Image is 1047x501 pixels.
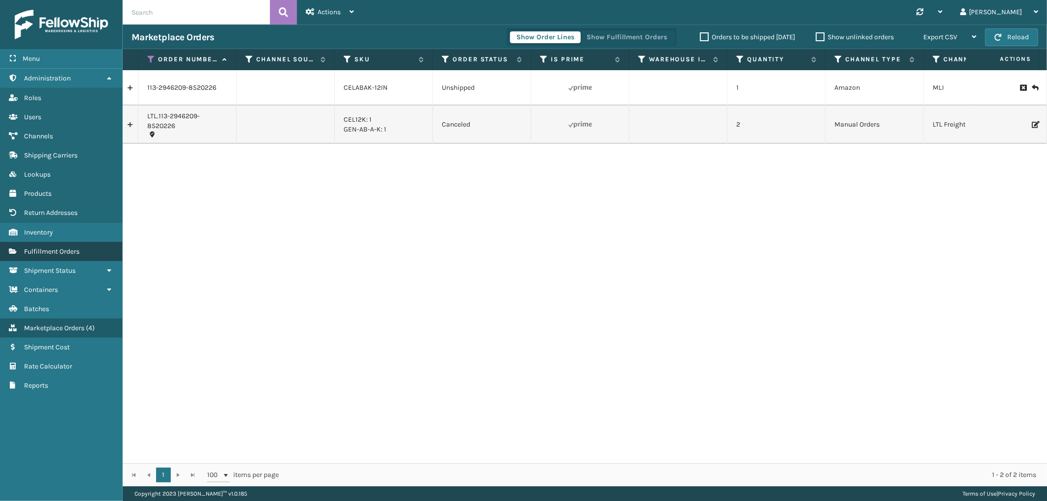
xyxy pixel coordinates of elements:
span: 100 [207,470,222,480]
span: Rate Calculator [24,362,72,370]
td: Manual Orders [826,105,924,144]
label: Channel Type [845,55,905,64]
td: 1 [727,70,826,105]
td: MLI [924,70,1022,105]
div: 1 - 2 of 2 items [293,470,1036,480]
button: Reload [985,28,1038,46]
a: 1 [156,468,171,482]
i: Edit [1032,121,1038,128]
span: Containers [24,286,58,294]
label: Orders to be shipped [DATE] [700,33,795,41]
a: Terms of Use [963,490,996,497]
img: logo [15,10,108,39]
div: | [963,486,1035,501]
td: LTL Freight [924,105,1022,144]
span: Inventory [24,228,53,237]
button: Show Order Lines [510,31,581,43]
span: Shipping Carriers [24,151,78,159]
span: Roles [24,94,41,102]
p: Copyright 2023 [PERSON_NAME]™ v 1.0.185 [134,486,247,501]
i: Cancel Order [1020,84,1026,91]
span: Export CSV [923,33,957,41]
td: Amazon [826,70,924,105]
i: Create Return Label [1032,83,1038,93]
label: Order Status [453,55,512,64]
label: Warehouse Information [649,55,708,64]
td: 2 [727,105,826,144]
span: Products [24,189,52,198]
label: Channel Source [256,55,316,64]
a: GEN-AB-A-K: 1 [344,125,386,133]
span: ( 4 ) [86,324,95,332]
span: Channels [24,132,53,140]
span: Batches [24,305,49,313]
label: Channel [943,55,1003,64]
a: LTL.113-2946209-8520226 [147,111,227,131]
span: Users [24,113,41,121]
span: Lookups [24,170,51,179]
button: Show Fulfillment Orders [580,31,673,43]
span: Fulfillment Orders [24,247,80,256]
span: Return Addresses [24,209,78,217]
span: Shipment Status [24,266,76,275]
span: Reports [24,381,48,390]
label: Is Prime [551,55,610,64]
span: Actions [969,51,1037,67]
label: Order Number [158,55,217,64]
span: Actions [318,8,341,16]
td: Canceled [433,105,531,144]
span: Menu [23,54,40,63]
span: items per page [207,468,279,482]
a: 113-2946209-8520226 [147,83,216,93]
span: Administration [24,74,71,82]
a: CELABAK-12IN [344,83,388,92]
label: Quantity [747,55,806,64]
label: SKU [354,55,414,64]
span: Marketplace Orders [24,324,84,332]
a: CEL12K: 1 [344,115,372,124]
td: Unshipped [433,70,531,105]
h3: Marketplace Orders [132,31,214,43]
label: Show unlinked orders [816,33,894,41]
span: Shipment Cost [24,343,70,351]
a: Privacy Policy [998,490,1035,497]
